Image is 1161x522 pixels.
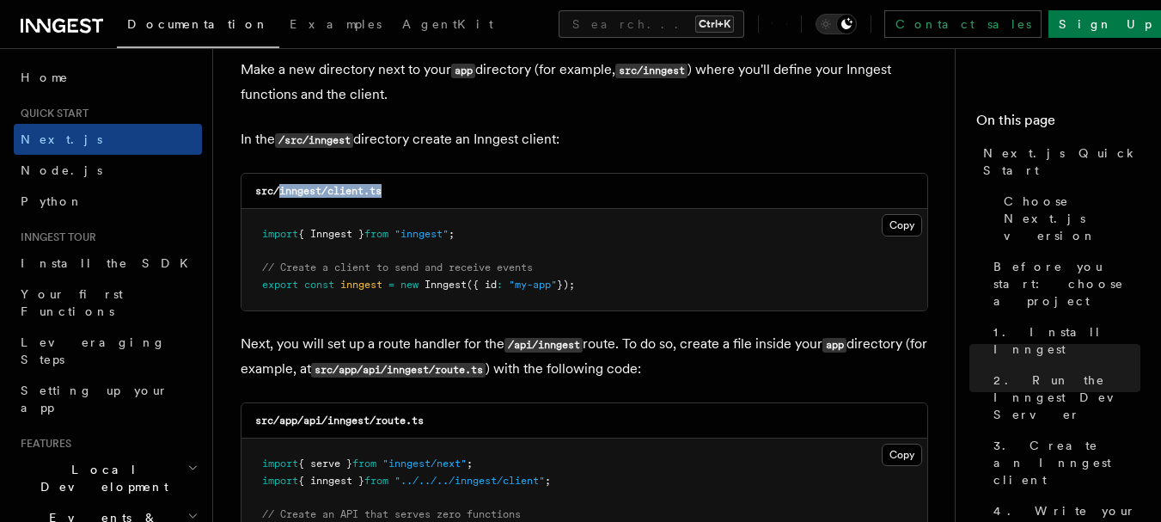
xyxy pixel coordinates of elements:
[993,372,1140,423] span: 2. Run the Inngest Dev Server
[279,5,392,46] a: Examples
[467,458,473,470] span: ;
[14,230,96,244] span: Inngest tour
[21,384,168,415] span: Setting up your app
[262,508,521,520] span: // Create an API that serves zero functions
[884,10,1042,38] a: Contact sales
[14,124,202,155] a: Next.js
[364,228,388,240] span: from
[388,279,394,291] span: =
[400,279,419,291] span: new
[822,338,846,353] code: app
[402,17,493,31] span: AgentKit
[21,256,199,270] span: Install the SDK
[695,15,734,33] kbd: Ctrl+K
[976,110,1140,138] h4: On this page
[14,279,202,327] a: Your first Functions
[504,338,583,353] code: /api/inngest
[298,228,364,240] span: { Inngest }
[394,228,449,240] span: "inngest"
[14,327,202,375] a: Leveraging Steps
[559,10,744,38] button: Search...Ctrl+K
[497,279,503,291] span: :
[545,475,551,487] span: ;
[615,64,687,78] code: src/inngest
[14,155,202,186] a: Node.js
[509,279,557,291] span: "my-app"
[262,279,298,291] span: export
[262,475,298,487] span: import
[993,323,1140,358] span: 1. Install Inngest
[117,5,279,48] a: Documentation
[976,138,1140,186] a: Next.js Quick Start
[340,279,382,291] span: inngest
[241,127,928,152] p: In the directory create an Inngest client:
[882,444,922,466] button: Copy
[21,335,166,366] span: Leveraging Steps
[14,107,89,120] span: Quick start
[14,461,187,495] span: Local Development
[14,375,202,423] a: Setting up your app
[449,228,455,240] span: ;
[298,475,364,487] span: { inngest }
[14,248,202,279] a: Install the SDK
[987,316,1140,365] a: 1. Install Inngest
[997,186,1140,251] a: Choose Next.js version
[21,132,102,146] span: Next.js
[21,163,102,177] span: Node.js
[382,458,467,470] span: "inngest/next"
[262,458,298,470] span: import
[1004,193,1140,244] span: Choose Next.js version
[21,287,123,318] span: Your first Functions
[987,251,1140,316] a: Before you start: choose a project
[14,62,202,93] a: Home
[557,279,575,291] span: });
[290,17,382,31] span: Examples
[364,475,388,487] span: from
[14,186,202,217] a: Python
[262,228,298,240] span: import
[816,14,857,34] button: Toggle dark mode
[298,458,352,470] span: { serve }
[14,454,202,502] button: Local Development
[255,415,424,427] code: src/app/api/inngest/route.ts
[394,475,545,487] span: "../../../inngest/client"
[993,258,1140,310] span: Before you start: choose a project
[993,437,1140,488] span: 3. Create an Inngest client
[255,185,382,197] code: src/inngest/client.ts
[127,17,269,31] span: Documentation
[304,279,334,291] span: const
[262,261,533,273] span: // Create a client to send and receive events
[21,69,69,86] span: Home
[882,214,922,236] button: Copy
[311,363,486,378] code: src/app/api/inngest/route.ts
[241,58,928,107] p: Make a new directory next to your directory (for example, ) where you'll define your Inngest func...
[987,430,1140,495] a: 3. Create an Inngest client
[392,5,504,46] a: AgentKit
[987,365,1140,430] a: 2. Run the Inngest Dev Server
[983,144,1140,179] span: Next.js Quick Start
[241,332,928,382] p: Next, you will set up a route handler for the route. To do so, create a file inside your director...
[275,133,353,148] code: /src/inngest
[467,279,497,291] span: ({ id
[352,458,376,470] span: from
[425,279,467,291] span: Inngest
[21,194,83,208] span: Python
[14,437,71,451] span: Features
[451,64,475,78] code: app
